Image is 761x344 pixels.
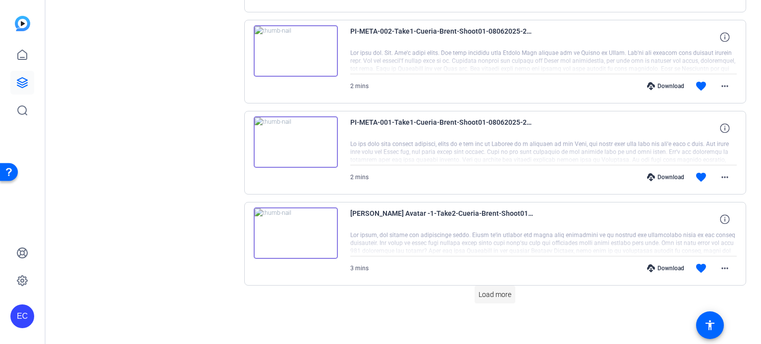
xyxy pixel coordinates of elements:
span: PI-META-002-Take1-Cueria-Brent-Shoot01-08062025-2025-08-06-13-41-50-417-0 [350,25,534,49]
div: EC [10,304,34,328]
img: thumb-nail [254,25,338,77]
span: 3 mins [350,265,369,272]
mat-icon: favorite [695,262,707,274]
mat-icon: more_horiz [719,80,731,92]
div: Download [642,264,689,272]
mat-icon: more_horiz [719,171,731,183]
span: 2 mins [350,83,369,90]
img: blue-gradient.svg [15,16,30,31]
mat-icon: favorite [695,80,707,92]
img: thumb-nail [254,116,338,168]
div: Download [642,82,689,90]
span: [PERSON_NAME] Avatar -1-Take2-Cueria-Brent-Shoot01-08062025-2025-08-06-13-35-43-155-0 [350,207,534,231]
span: 2 mins [350,174,369,181]
mat-icon: more_horiz [719,262,731,274]
mat-icon: favorite [695,171,707,183]
div: Download [642,173,689,181]
mat-icon: accessibility [704,319,716,331]
button: Load more [475,286,515,303]
img: thumb-nail [254,207,338,259]
span: PI-META-001-Take1-Cueria-Brent-Shoot01-08062025-2025-08-06-13-39-36-786-0 [350,116,534,140]
span: Load more [479,290,511,300]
